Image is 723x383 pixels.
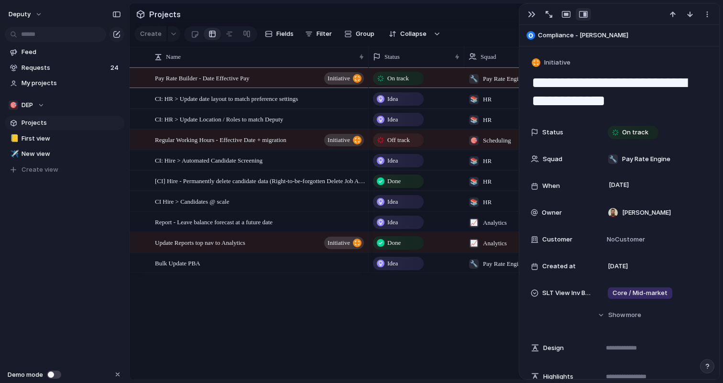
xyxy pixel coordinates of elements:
[155,93,298,104] span: CI: HR > Update date layout to match preference settings
[155,237,245,248] span: Update Reports top nav to Analytics
[155,175,365,186] span: [CI] Hire - Permanently delete candidate data (Right-to-be-forgotten Delete Job Application)
[626,310,641,320] span: more
[524,28,715,43] button: Compliance - [PERSON_NAME]
[5,45,124,59] a: Feed
[324,237,364,249] button: initiative
[9,10,31,19] span: deputy
[155,72,250,83] span: Pay Rate Builder - Date Effective Pay
[324,72,364,85] button: initiative
[544,58,570,67] span: Initiative
[155,257,200,268] span: Bulk Update PBA
[608,154,618,164] div: 🔧
[5,131,124,146] a: 📒First view
[9,134,18,143] button: 📒
[622,154,670,164] span: Pay Rate Engine
[261,26,297,42] button: Fields
[383,26,431,42] button: Collapse
[387,218,398,227] span: Idea
[469,239,479,248] div: 📈
[9,100,18,110] div: 🎯
[22,118,121,128] span: Projects
[483,95,492,104] span: HR
[387,197,398,207] span: Idea
[542,235,572,244] span: Customer
[469,74,479,84] div: 🔧
[155,113,283,124] span: CI: HR > Update Location / Roles to match Deputy
[387,74,409,83] span: On track
[469,259,479,269] div: 🔧
[483,136,511,145] span: Scheduling
[469,197,479,207] div: 📚
[155,216,273,227] span: Report - Leave balance forecast at a future date
[606,179,632,191] span: [DATE]
[483,197,492,207] span: HR
[340,26,379,42] button: Group
[483,156,492,166] span: HR
[4,7,47,22] button: deputy
[328,72,350,85] span: initiative
[542,128,563,137] span: Status
[8,370,43,380] span: Demo mode
[22,100,33,110] span: DEP
[613,288,668,298] span: Core / Mid-market
[22,134,121,143] span: First view
[469,115,479,125] div: 📚
[483,218,507,228] span: Analytics
[387,94,398,104] span: Idea
[387,238,401,248] span: Done
[387,259,398,268] span: Idea
[542,181,560,191] span: When
[328,133,350,147] span: initiative
[387,156,398,165] span: Idea
[481,52,496,62] span: Squad
[10,133,17,144] div: 📒
[538,31,715,40] span: Compliance - [PERSON_NAME]
[155,134,286,145] span: Regular Working Hours - Effective Date + migration
[469,156,479,166] div: 📚
[324,134,364,146] button: initiative
[531,306,708,324] button: Showmore
[5,98,124,112] button: 🎯DEP
[384,52,400,62] span: Status
[469,95,479,104] div: 📚
[622,208,671,218] span: [PERSON_NAME]
[317,29,332,39] span: Filter
[542,288,592,298] span: SLT View Inv Bucket
[5,116,124,130] a: Projects
[483,239,507,248] span: Analytics
[155,196,229,207] span: CI Hire > Candidates @ scale
[483,177,492,186] span: HR
[22,149,121,159] span: New view
[387,135,410,145] span: Off track
[469,177,479,186] div: 📚
[622,128,648,137] span: On track
[608,310,625,320] span: Show
[387,176,401,186] span: Done
[301,26,336,42] button: Filter
[276,29,294,39] span: Fields
[469,218,479,228] div: 📈
[22,47,121,57] span: Feed
[469,136,479,145] div: 🎯
[328,236,350,250] span: initiative
[604,235,645,244] span: No Customer
[10,149,17,160] div: ✈️
[543,343,564,353] span: Design
[387,115,398,124] span: Idea
[543,154,562,164] span: Squad
[22,63,108,73] span: Requests
[22,78,121,88] span: My projects
[543,372,573,382] span: Highlights
[5,76,124,90] a: My projects
[155,154,263,165] span: CI: Hire > Automated Candidate Screening
[22,165,58,175] span: Create view
[5,163,124,177] button: Create view
[530,56,573,70] button: Initiative
[5,147,124,161] a: ✈️New view
[400,29,427,39] span: Collapse
[356,29,374,39] span: Group
[5,61,124,75] a: Requests24
[110,63,120,73] span: 24
[483,115,492,125] span: HR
